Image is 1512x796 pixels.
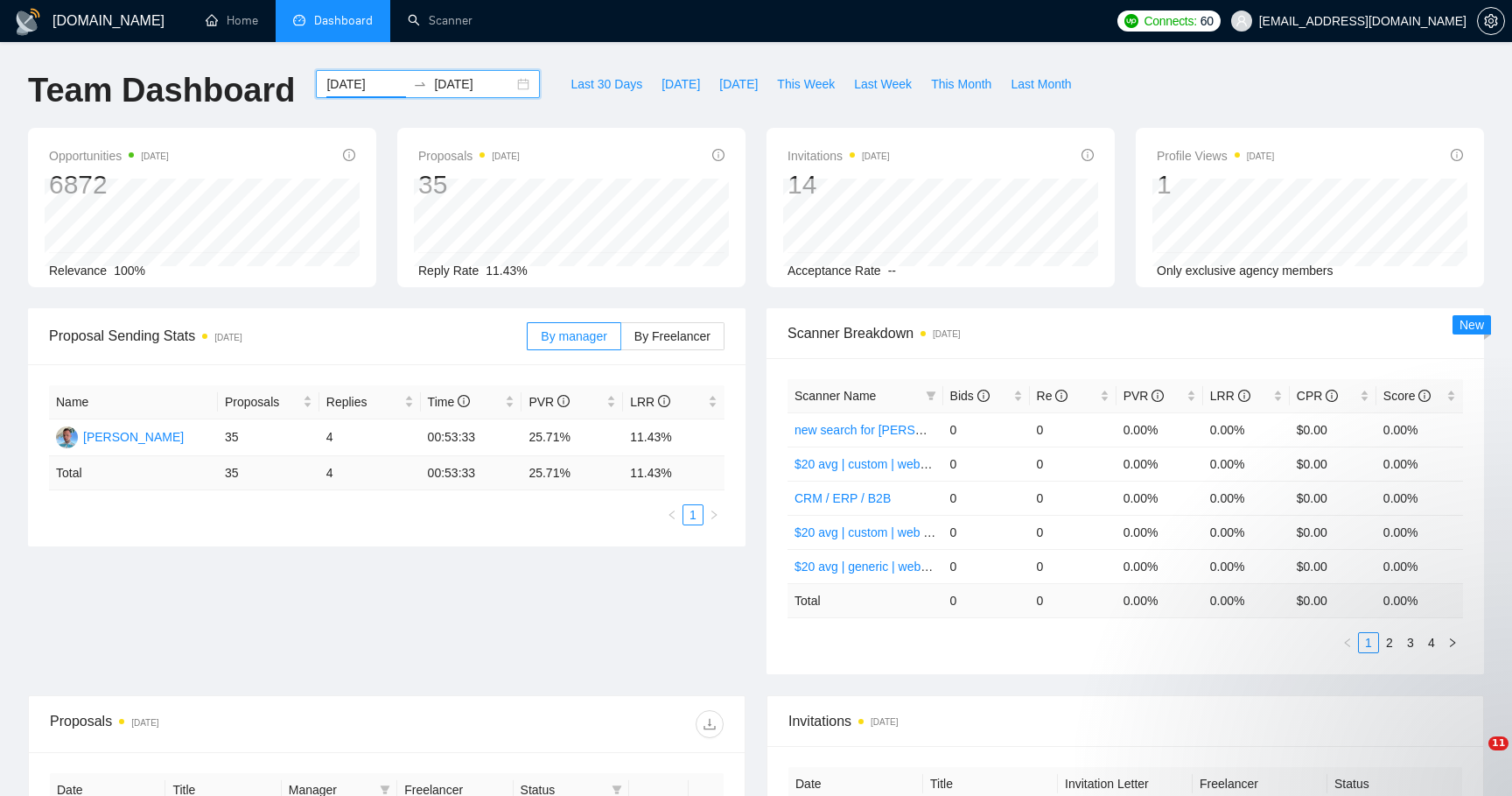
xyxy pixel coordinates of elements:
span: New [1459,318,1484,332]
td: 25.71% [521,419,623,456]
button: download [696,710,724,738]
span: [DATE] [661,74,700,94]
button: setting [1477,7,1505,35]
button: Last Month [1001,70,1081,98]
td: 0.00% [1376,515,1463,549]
a: searchScanner [408,13,472,28]
span: info-circle [712,149,724,161]
td: 0 [1030,447,1116,481]
td: 11.43% [623,419,724,456]
span: info-circle [458,395,470,407]
time: [DATE] [214,333,241,342]
img: RM [56,426,78,448]
a: setting [1477,14,1505,28]
span: Time [428,395,470,409]
button: Last Week [844,70,921,98]
li: 1 [682,504,703,525]
img: logo [14,8,42,36]
span: 60 [1200,11,1214,31]
td: 35 [218,456,319,490]
h1: Team Dashboard [28,70,295,111]
span: This Week [777,74,835,94]
span: left [667,510,677,520]
span: By manager [541,329,606,343]
td: $0.00 [1290,515,1376,549]
span: info-circle [343,149,355,161]
span: filter [926,391,936,401]
th: Name [49,385,218,419]
a: RM[PERSON_NAME] [56,429,184,443]
span: Score [1383,389,1431,403]
td: 0.00% [1203,412,1290,447]
span: info-circle [658,395,670,407]
td: 0.00% [1116,515,1203,549]
span: 11.43% [486,264,527,278]
span: info-circle [1238,390,1250,402]
td: 0 [1030,412,1116,447]
time: [DATE] [492,151,519,161]
span: LRR [630,395,670,409]
td: 0 [1030,481,1116,515]
input: End date [434,74,514,94]
td: 0 [1030,549,1116,583]
span: right [709,510,719,520]
span: filter [612,785,622,795]
td: Total [49,456,218,490]
td: 0 [1030,515,1116,549]
td: 11.43 % [623,456,724,490]
a: $20 avg | custom | web apps [794,525,950,539]
span: info-circle [557,395,570,407]
span: PVR [1123,389,1165,403]
button: This Month [921,70,1001,98]
td: 0.00% [1116,447,1203,481]
span: Invitations [788,710,1462,732]
td: 0.00% [1376,447,1463,481]
span: info-circle [1418,390,1431,402]
td: $0.00 [1290,447,1376,481]
td: 0.00 % [1116,583,1203,617]
div: [PERSON_NAME] [83,427,184,447]
span: info-circle [1055,390,1067,402]
td: 4 [319,456,421,490]
span: CPR [1297,389,1338,403]
div: 14 [787,168,890,201]
button: Last 30 Days [561,70,652,98]
span: filter [380,785,390,795]
td: 0 [943,583,1030,617]
td: 0.00% [1203,447,1290,481]
a: new search for [PERSON_NAME] [794,423,979,437]
span: Acceptance Rate [787,264,881,278]
a: 1 [683,505,703,525]
span: info-circle [1326,390,1338,402]
span: 11 [1488,736,1508,750]
span: Last Week [854,74,912,94]
span: filter [922,383,940,409]
span: Proposal Sending Stats [49,325,527,347]
th: Proposals [218,385,319,419]
td: 35 [218,419,319,456]
td: 4 [319,419,421,456]
span: Only exclusive agency members [1157,264,1333,278]
div: Proposals [50,710,387,738]
span: Proposals [225,392,299,412]
td: Total [787,583,943,617]
td: 25.71 % [521,456,623,490]
button: [DATE] [652,70,710,98]
li: Previous Page [661,504,682,525]
span: -- [888,264,896,278]
td: 0.00% [1203,515,1290,549]
span: Scanner Name [794,389,876,403]
img: upwork-logo.png [1124,14,1138,28]
iframe: To enrich screen reader interactions, please activate Accessibility in Grammarly extension settings [1452,736,1494,778]
span: Proposals [418,145,520,166]
td: 0 [943,515,1030,549]
span: Last 30 Days [570,74,642,94]
span: 100% [114,264,145,278]
span: Profile Views [1157,145,1274,166]
span: By Freelancer [634,329,710,343]
td: 0.00% [1116,481,1203,515]
span: dashboard [293,14,305,26]
li: Next Page [703,504,724,525]
td: 0.00% [1376,481,1463,515]
td: 0.00% [1116,412,1203,447]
